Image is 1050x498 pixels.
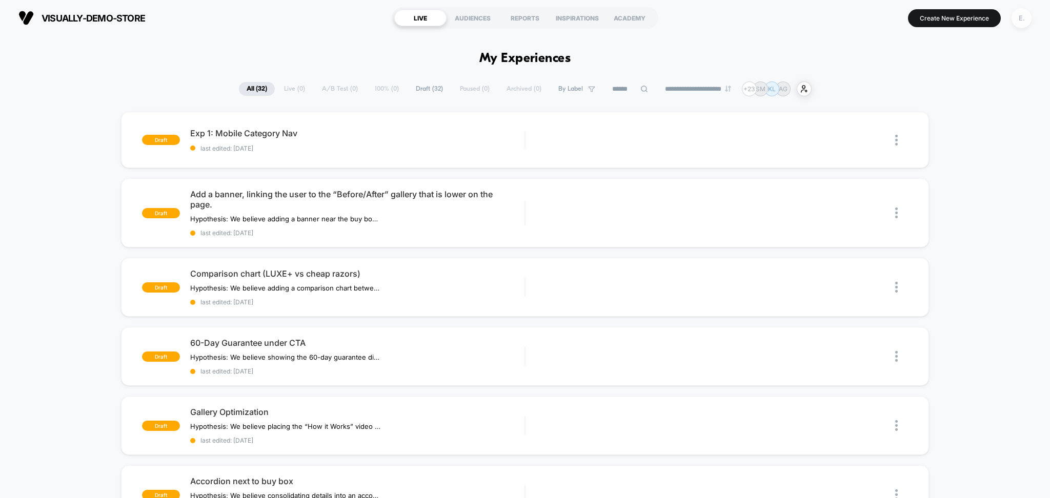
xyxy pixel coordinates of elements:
[725,86,731,92] img: end
[447,10,499,26] div: AUDIENCES
[1008,8,1035,29] button: E.
[603,10,656,26] div: ACADEMY
[190,128,525,138] span: Exp 1: Mobile Category Nav
[190,476,525,486] span: Accordion next to buy box
[239,82,275,96] span: All ( 32 )
[408,82,451,96] span: Draft ( 32 )
[190,422,380,430] span: Hypothesis: We believe placing the “How it Works” video directly in the gallery and adding a “See...
[190,215,380,223] span: Hypothesis: We believe adding a banner near the buy box that links users directly to the Before/A...
[895,208,898,218] img: close
[394,10,447,26] div: LIVE
[190,407,525,417] span: Gallery Optimization
[479,51,571,66] h1: My Experiences
[18,10,34,26] img: Visually logo
[190,284,380,292] span: Hypothesis: We believe adding a comparison chart between LUXE+ and cheap razors will improve conv...
[895,351,898,362] img: close
[190,268,525,279] span: Comparison chart (LUXE+ vs cheap razors)
[895,420,898,431] img: close
[42,13,145,24] span: visually-demo-store
[142,208,180,218] span: draft
[558,85,583,93] span: By Label
[551,10,603,26] div: INSPIRATIONS
[190,353,380,361] span: Hypothesis: We believe showing the 60-day guarantee directly under the CTA will increase purchase...
[190,367,525,375] span: last edited: [DATE]
[908,9,1001,27] button: Create New Experience
[1012,8,1032,28] div: E.
[190,229,525,237] span: last edited: [DATE]
[499,10,551,26] div: REPORTS
[190,144,525,152] span: last edited: [DATE]
[190,437,525,444] span: last edited: [DATE]
[768,85,776,93] p: KL
[742,81,757,96] div: + 23
[190,298,525,306] span: last edited: [DATE]
[142,135,180,145] span: draft
[895,282,898,293] img: close
[142,351,180,362] span: draft
[779,85,787,93] p: AG
[142,421,180,431] span: draft
[895,135,898,146] img: close
[15,10,148,26] button: visually-demo-store
[756,85,765,93] p: SM
[190,338,525,348] span: 60-Day Guarantee under CTA
[190,189,525,210] span: Add a banner, linking the user to the “Before/After” gallery that is lower on the page.
[142,282,180,293] span: draft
